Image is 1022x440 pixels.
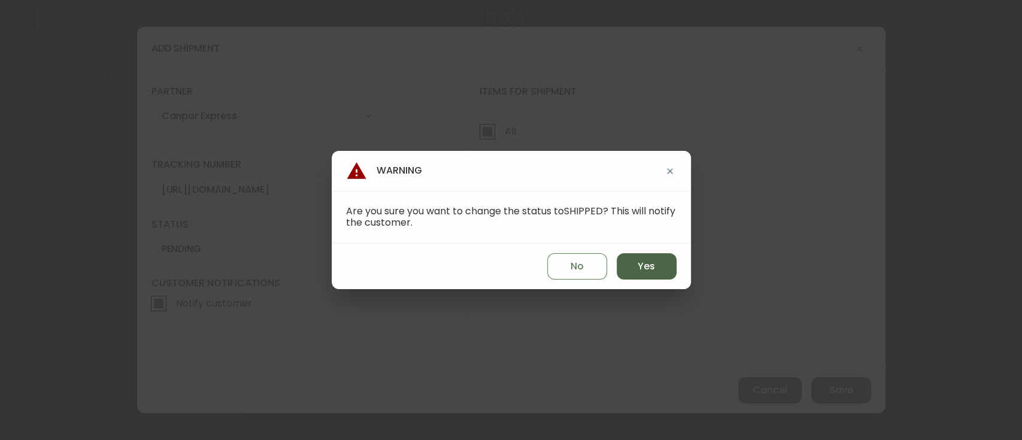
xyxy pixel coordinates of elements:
h4: Warning [346,160,422,181]
span: Are you sure you want to change the status to SHIPPED ? This will notify the customer. [346,204,675,229]
span: No [571,260,584,273]
button: Yes [617,253,677,280]
button: No [547,253,607,280]
span: Yes [638,260,655,273]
